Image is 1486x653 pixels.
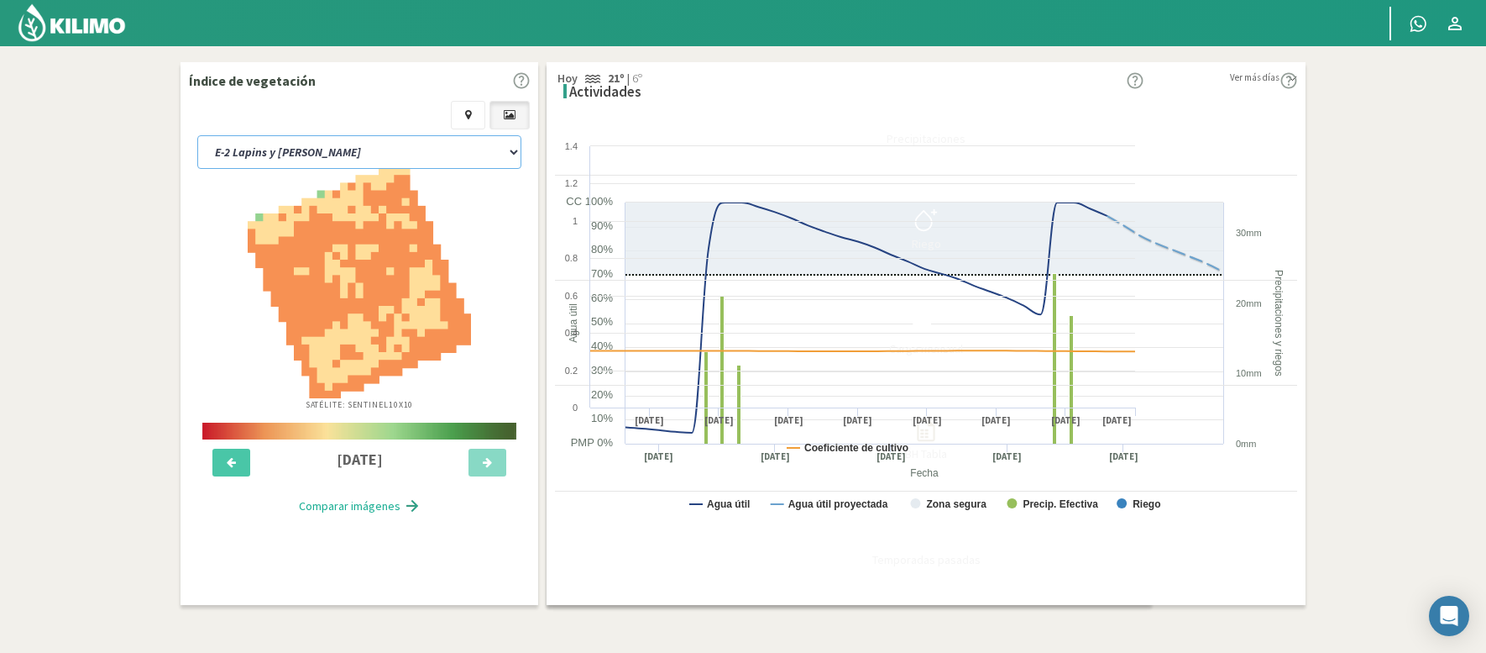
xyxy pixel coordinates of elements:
[248,167,471,398] img: 551bc6b3-a9dd-48ca-8618-424578baed4c_-_sentinel_-_2025-08-20.png
[306,398,414,411] p: Satélite: Sentinel
[913,414,942,427] text: [DATE]
[17,3,127,43] img: Kilimo
[565,328,578,338] text: 0.4
[389,399,414,410] span: 10X10
[282,489,437,523] button: Comparar imágenes
[635,414,664,427] text: [DATE]
[560,554,1292,566] div: Temporadas pasadas
[202,423,516,440] img: scale
[565,141,578,151] text: 1.4
[804,442,908,454] text: Coeficiente de cultivo
[573,216,578,226] text: 1
[560,133,1292,145] div: Precipitaciones
[565,366,578,376] text: 0.2
[189,71,316,91] p: Índice de vegetación
[565,253,578,263] text: 0.8
[565,178,578,188] text: 1.2
[1051,414,1080,427] text: [DATE]
[1429,596,1469,636] div: Open Intercom Messenger
[1102,414,1132,427] text: [DATE]
[569,84,641,100] h4: Actividades
[279,451,441,468] h4: [DATE]
[981,414,1011,427] text: [DATE]
[774,414,803,427] text: [DATE]
[843,414,872,427] text: [DATE]
[573,403,578,413] text: 0
[704,414,734,427] text: [DATE]
[565,291,578,301] text: 0.6
[555,492,1297,597] button: Temporadas pasadas
[555,71,1297,176] button: Precipitaciones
